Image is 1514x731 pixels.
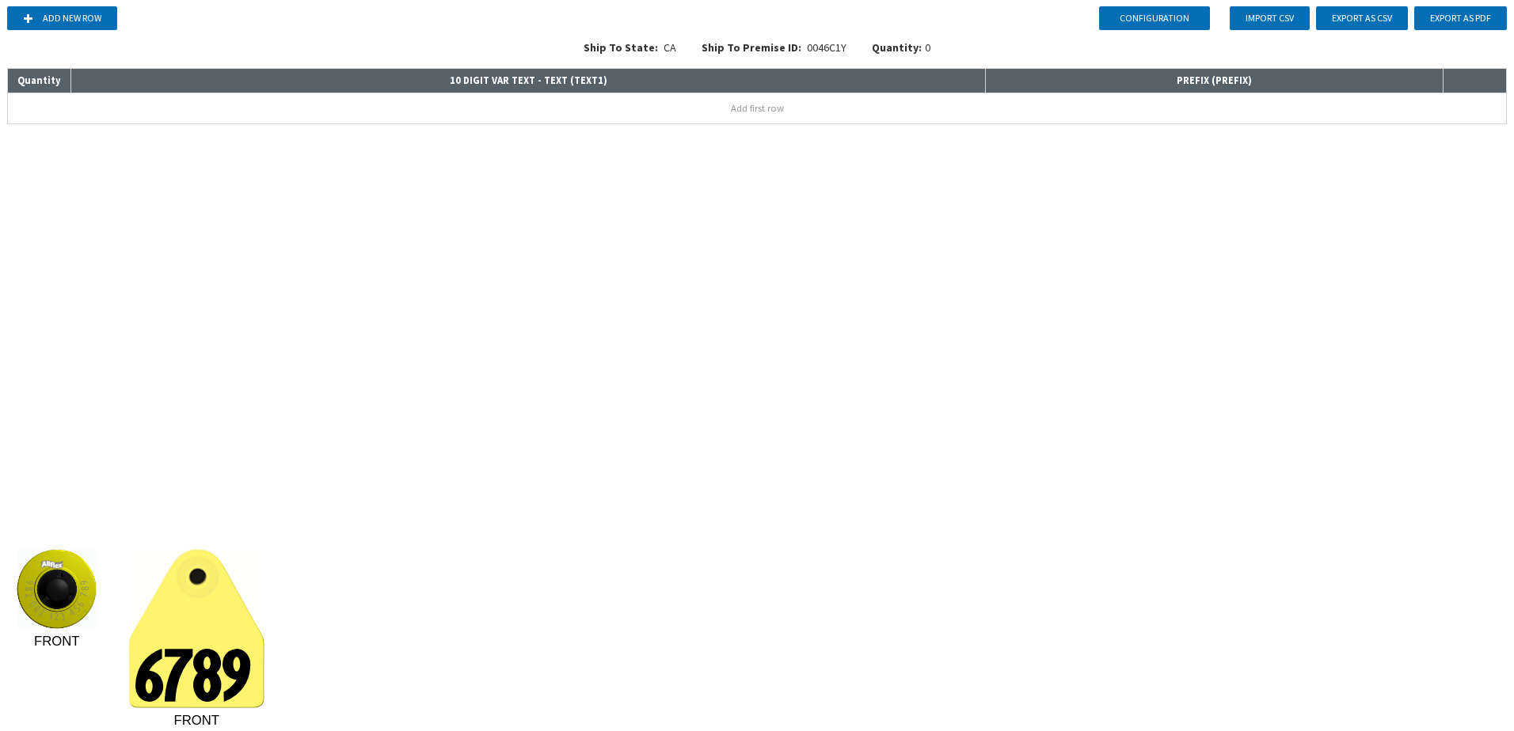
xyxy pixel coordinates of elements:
button: Add first row [8,93,1506,123]
tspan: 678 [135,648,223,712]
th: 10 DIGIT VAR TEXT - TEXT ( TEXT1 ) [71,69,986,93]
span: Quantity: [872,40,922,55]
tspan: FRONT [174,713,220,728]
button: Export as CSV [1316,6,1408,30]
div: 0 [872,40,930,55]
div: 0046C1Y [689,40,859,65]
tspan: 9 [77,579,91,586]
button: Import CSV [1230,6,1310,30]
button: Export as PDF [1414,6,1507,30]
span: Ship To State: [584,40,658,55]
tspan: 9 [222,648,252,712]
tspan: FRONT [34,634,80,649]
th: PREFIX ( PREFIX ) [986,69,1444,93]
button: Configuration [1099,6,1210,30]
span: Ship To Premise ID: [702,40,801,55]
th: Quantity [8,69,71,93]
div: CA [571,40,689,65]
button: Add new row [7,6,117,30]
